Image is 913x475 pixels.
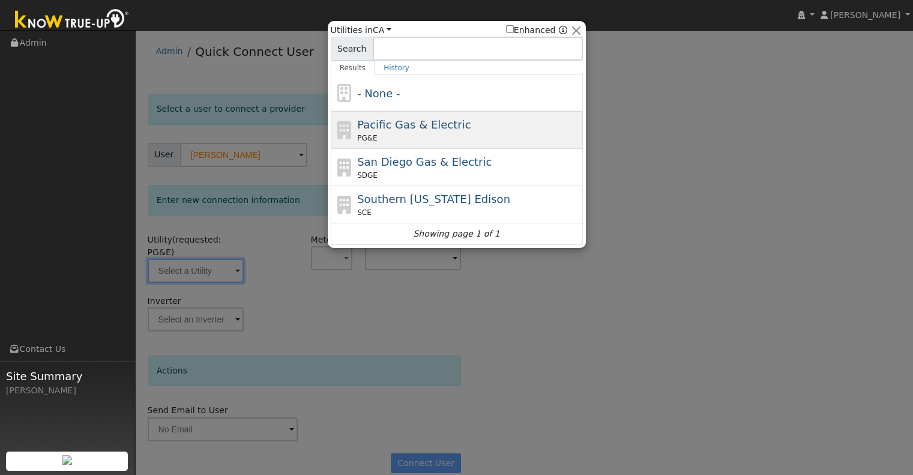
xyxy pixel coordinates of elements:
[558,25,567,35] a: Enhanced Providers
[506,25,514,33] input: Enhanced
[357,133,377,144] span: PG&E
[357,118,471,131] span: Pacific Gas & Electric
[331,61,375,75] a: Results
[357,156,492,168] span: San Diego Gas & Electric
[6,368,128,384] span: Site Summary
[357,193,510,205] span: Southern [US_STATE] Edison
[331,24,391,37] span: Utilities in
[506,24,556,37] label: Enhanced
[357,170,378,181] span: SDGE
[357,87,400,100] span: - None -
[6,384,128,397] div: [PERSON_NAME]
[62,455,72,465] img: retrieve
[9,7,135,34] img: Know True-Up
[373,25,391,35] a: CA
[331,37,373,61] span: Search
[830,10,900,20] span: [PERSON_NAME]
[506,24,567,37] span: Show enhanced providers
[357,207,372,218] span: SCE
[413,228,499,240] i: Showing page 1 of 1
[375,61,418,75] a: History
